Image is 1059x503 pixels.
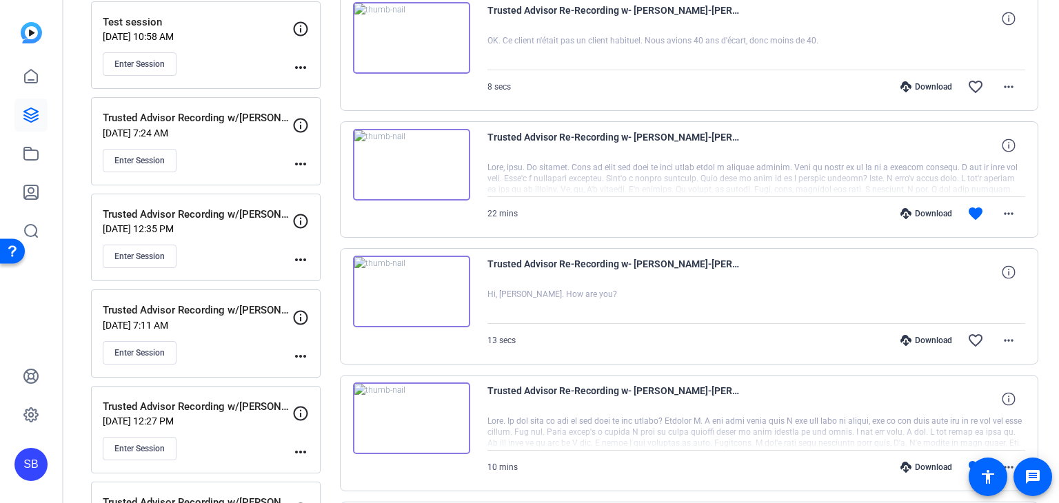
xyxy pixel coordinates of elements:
mat-icon: more_horiz [292,444,309,460]
span: Enter Session [114,251,165,262]
p: Trusted Advisor Recording w/[PERSON_NAME] [103,399,292,415]
mat-icon: favorite [967,205,984,222]
span: Trusted Advisor Re-Recording w- [PERSON_NAME]-[PERSON_NAME]-2025-09-22-08-11-26-228-1 [487,256,743,289]
mat-icon: more_horiz [292,59,309,76]
button: Enter Session [103,245,176,268]
mat-icon: more_horiz [292,251,309,268]
span: Enter Session [114,59,165,70]
span: 10 mins [487,462,518,472]
p: Test session [103,14,292,30]
mat-icon: more_horiz [1000,79,1017,95]
mat-icon: favorite_border [967,332,984,349]
p: Trusted Advisor Recording w/[PERSON_NAME] [103,302,292,318]
span: Enter Session [114,155,165,166]
span: 8 secs [487,82,511,92]
mat-icon: more_horiz [1000,332,1017,349]
span: Trusted Advisor Re-Recording w- [PERSON_NAME]-[PERSON_NAME]-2025-09-17-13-52-07-988-1 [487,382,743,415]
mat-icon: favorite_border [967,79,984,95]
span: Enter Session [114,443,165,454]
mat-icon: accessibility [980,469,996,485]
mat-icon: message [1025,469,1041,485]
div: Download [894,81,959,92]
p: [DATE] 7:11 AM [103,320,292,331]
img: thumb-nail [353,129,470,201]
mat-icon: more_horiz [292,348,309,365]
span: 22 mins [487,209,518,218]
p: [DATE] 12:27 PM [103,415,292,427]
p: [DATE] 7:24 AM [103,127,292,138]
button: Enter Session [103,52,176,76]
div: SB [14,448,48,481]
mat-icon: more_horiz [1000,459,1017,475]
p: [DATE] 10:58 AM [103,31,292,42]
mat-icon: favorite [967,459,984,475]
p: Trusted Advisor Recording w/[PERSON_NAME] [103,207,292,223]
p: Trusted Advisor Recording w/[PERSON_NAME] [103,110,292,126]
span: Trusted Advisor Re-Recording w- [PERSON_NAME]-[PERSON_NAME]-2025-09-22-08-13-46-217-1 [487,129,743,162]
mat-icon: more_horiz [292,156,309,172]
button: Enter Session [103,149,176,172]
span: Enter Session [114,347,165,358]
p: [DATE] 12:35 PM [103,223,292,234]
button: Enter Session [103,437,176,460]
img: thumb-nail [353,256,470,327]
img: thumb-nail [353,2,470,74]
div: Download [894,208,959,219]
div: Download [894,335,959,346]
img: thumb-nail [353,382,470,454]
img: blue-gradient.svg [21,22,42,43]
span: 13 secs [487,336,516,345]
button: Enter Session [103,341,176,365]
div: Download [894,462,959,473]
span: Trusted Advisor Re-Recording w- [PERSON_NAME]-[PERSON_NAME] Ehounou1-2025-09-30-09-49-07-236-0 [487,2,743,35]
mat-icon: more_horiz [1000,205,1017,222]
